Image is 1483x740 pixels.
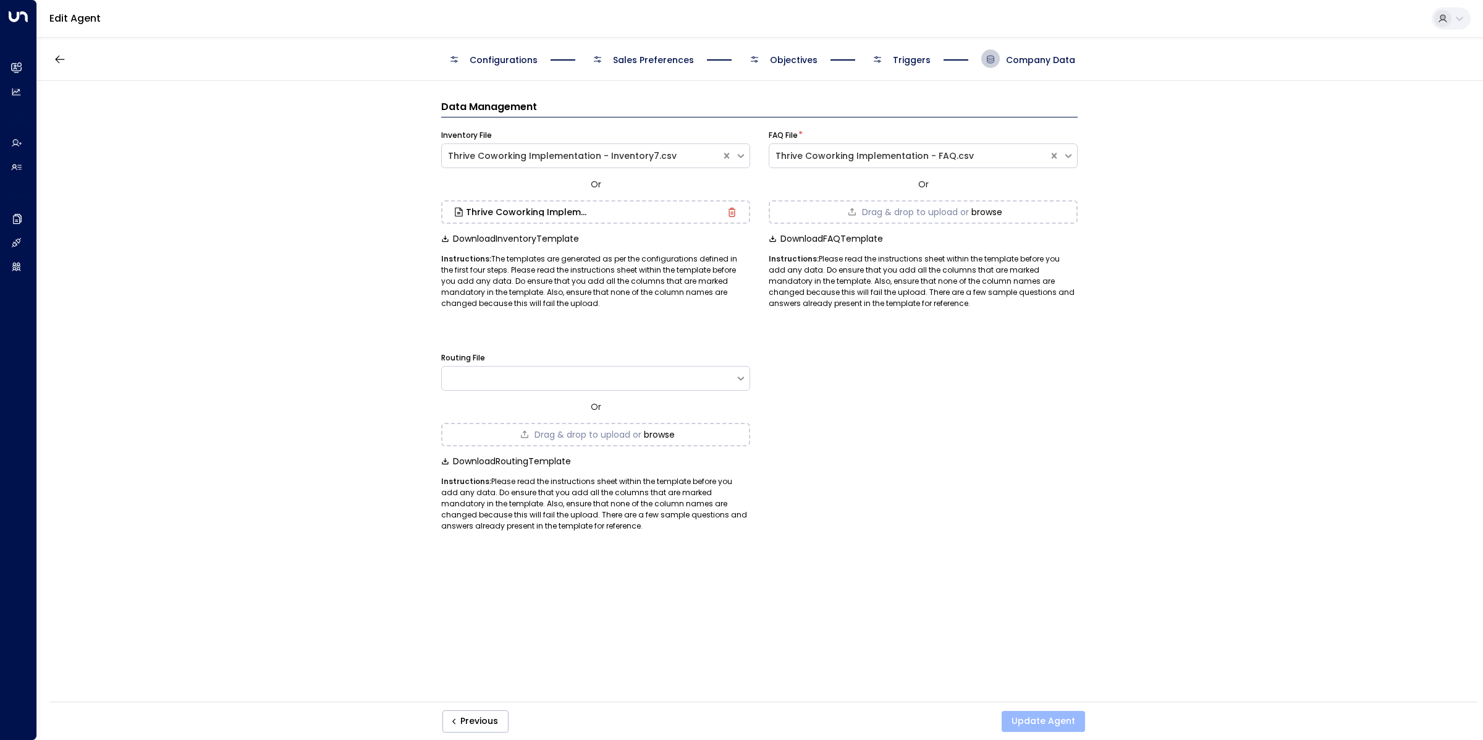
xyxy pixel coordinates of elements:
[780,234,883,244] span: Download FAQ Template
[441,476,750,532] p: Please read the instructions sheet within the template before you add any data. Do ensure that yo...
[441,456,571,466] button: DownloadRoutingTemplate
[441,100,1078,117] h3: Data Management
[453,456,571,466] span: Download Routing Template
[613,54,694,66] span: Sales Preferences
[441,352,485,364] label: Routing File
[862,208,969,216] span: Drag & drop to upload or
[769,234,883,244] button: DownloadFAQTemplate
[769,253,819,264] b: Instructions:
[769,130,798,141] label: FAQ File
[591,178,601,190] span: Or
[466,208,589,216] h3: Thrive Coworking Implementation - Inventory7.csv
[441,253,750,309] p: The templates are generated as per the configurations defined in the first four steps. Please rea...
[441,234,579,244] button: DownloadInventoryTemplate
[1002,711,1085,732] button: Update Agent
[1006,54,1075,66] span: Company Data
[441,130,492,141] label: Inventory File
[441,476,491,487] b: Instructions:
[769,253,1078,309] p: Please read the instructions sheet within the template before you add any data. Do ensure that yo...
[893,54,931,66] span: Triggers
[453,234,579,244] span: Download Inventory Template
[775,150,1042,163] div: Thrive Coworking Implementation - FAQ.csv
[644,430,675,440] button: browse
[534,430,641,439] span: Drag & drop to upload or
[591,401,601,413] span: Or
[442,710,509,733] button: Previous
[441,253,491,264] b: Instructions:
[448,150,715,163] div: Thrive Coworking Implementation - Inventory7.csv
[971,207,1002,217] button: browse
[918,178,929,190] span: Or
[470,54,538,66] span: Configurations
[770,54,818,66] span: Objectives
[49,11,101,25] a: Edit Agent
